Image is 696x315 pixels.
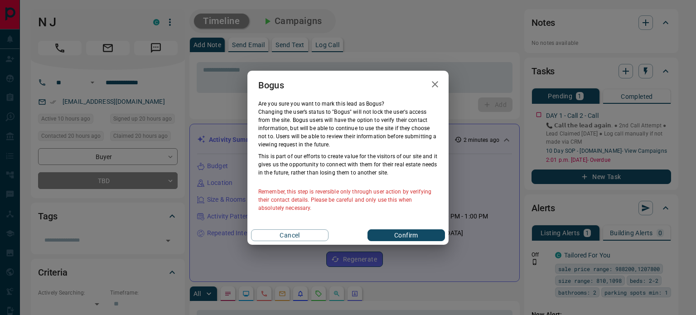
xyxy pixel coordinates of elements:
[258,188,438,212] p: Remember, this step is reversible only through user action by verifying their contact details. Pl...
[258,108,438,149] p: Changing the user’s status to "Bogus" will not lock the user's access from the site. Bogus users ...
[258,100,438,108] p: Are you sure you want to mark this lead as Bogus ?
[247,71,295,100] h2: Bogus
[258,152,438,177] p: This is part of our efforts to create value for the visitors of our site and it gives us the oppo...
[367,229,445,241] button: Confirm
[251,229,329,241] button: Cancel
